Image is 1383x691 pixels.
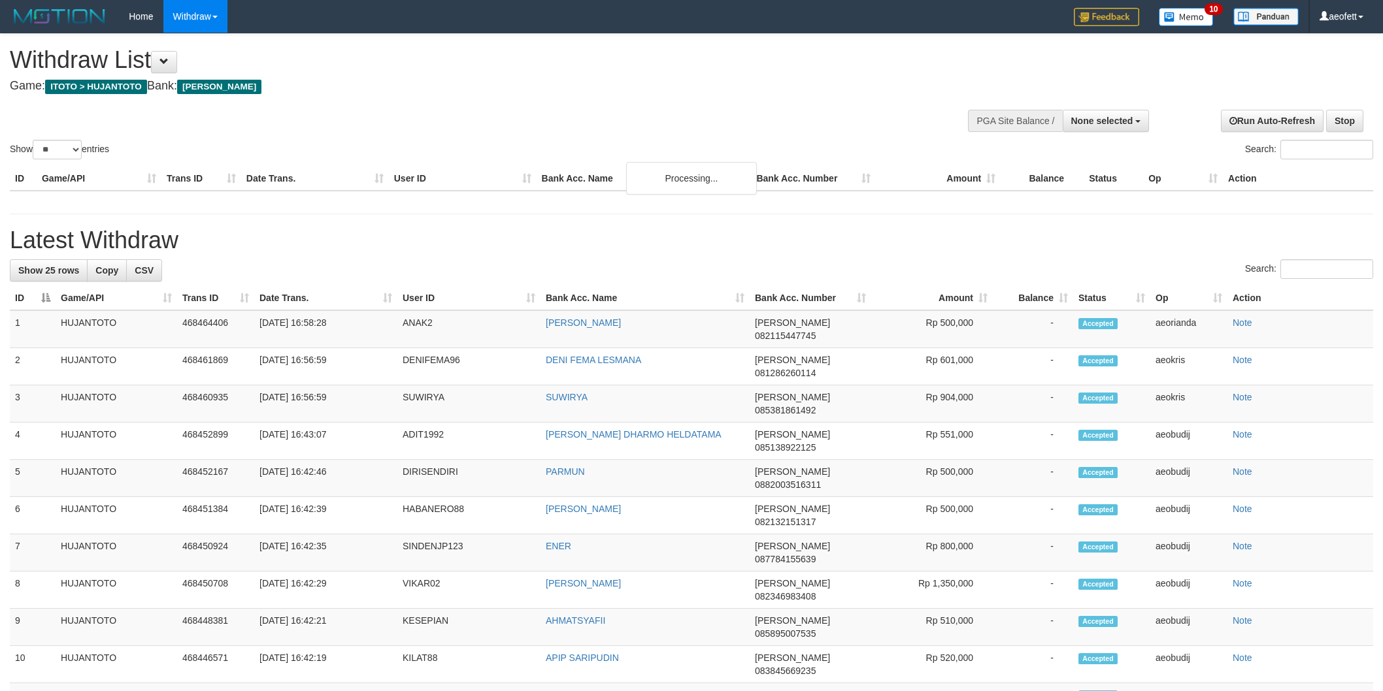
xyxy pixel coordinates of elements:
[755,479,821,490] span: Copy 0882003516311 to clipboard
[254,286,397,310] th: Date Trans.: activate to sort column ascending
[33,140,82,159] select: Showentries
[876,167,1001,191] th: Amount
[546,504,621,514] a: [PERSON_NAME]
[177,310,254,348] td: 468464406
[546,466,585,477] a: PARMUN
[755,317,830,328] span: [PERSON_NAME]
[871,646,993,683] td: Rp 520,000
[397,609,541,646] td: KESEPIAN
[755,615,830,626] span: [PERSON_NAME]
[1063,110,1150,132] button: None selected
[993,460,1073,497] td: -
[1245,140,1373,159] label: Search:
[755,517,816,527] span: Copy 082132151317 to clipboard
[126,259,162,281] a: CSV
[56,534,177,571] td: HUJANTOTO
[871,534,993,571] td: Rp 800,000
[1280,259,1373,279] input: Search:
[254,609,397,646] td: [DATE] 16:42:21
[871,385,993,423] td: Rp 904,000
[1078,541,1118,553] span: Accepted
[1150,423,1227,460] td: aeobudij
[397,286,541,310] th: User ID: activate to sort column ascending
[56,385,177,423] td: HUJANTOTO
[1233,541,1252,551] a: Note
[37,167,161,191] th: Game/API
[1078,579,1118,590] span: Accepted
[1074,8,1139,26] img: Feedback.jpg
[755,628,816,639] span: Copy 085895007535 to clipboard
[755,504,830,514] span: [PERSON_NAME]
[177,80,261,94] span: [PERSON_NAME]
[177,385,254,423] td: 468460935
[755,405,816,415] span: Copy 085381861492 to clipboard
[1150,310,1227,348] td: aeorianda
[254,571,397,609] td: [DATE] 16:42:29
[10,259,88,281] a: Show 25 rows
[993,571,1073,609] td: -
[1233,355,1252,365] a: Note
[1078,467,1118,478] span: Accepted
[755,392,830,402] span: [PERSON_NAME]
[177,609,254,646] td: 468448381
[45,80,147,94] span: ITOTO > HUJANTOTO
[546,392,588,402] a: SUWIRYA
[10,140,109,159] label: Show entries
[56,423,177,460] td: HUJANTOTO
[18,265,79,276] span: Show 25 rows
[546,578,621,588] a: [PERSON_NAME]
[546,355,641,365] a: DENI FEMA LESMANA
[1280,140,1373,159] input: Search:
[1073,286,1150,310] th: Status: activate to sort column ascending
[546,652,619,663] a: APIP SARIPUDIN
[397,460,541,497] td: DIRISENDIRI
[10,310,56,348] td: 1
[177,646,254,683] td: 468446571
[397,497,541,534] td: HABANERO88
[56,497,177,534] td: HUJANTOTO
[1159,8,1214,26] img: Button%20Memo.svg
[546,615,605,626] a: AHMATSYAFII
[755,355,830,365] span: [PERSON_NAME]
[177,460,254,497] td: 468452167
[755,591,816,602] span: Copy 082346983408 to clipboard
[1150,348,1227,385] td: aeokris
[751,167,876,191] th: Bank Acc. Number
[10,7,109,26] img: MOTION_logo.png
[177,571,254,609] td: 468450708
[161,167,241,191] th: Trans ID
[389,167,537,191] th: User ID
[993,385,1073,423] td: -
[1233,429,1252,440] a: Note
[546,541,571,551] a: ENER
[1078,653,1118,664] span: Accepted
[1233,8,1299,25] img: panduan.png
[56,460,177,497] td: HUJANTOTO
[541,286,750,310] th: Bank Acc. Name: activate to sort column ascending
[1245,259,1373,279] label: Search:
[755,578,830,588] span: [PERSON_NAME]
[254,497,397,534] td: [DATE] 16:42:39
[755,666,816,676] span: Copy 083845669235 to clipboard
[10,167,37,191] th: ID
[546,429,722,440] a: [PERSON_NAME] DHARMO HELDATAMA
[1001,167,1084,191] th: Balance
[56,348,177,385] td: HUJANTOTO
[1150,497,1227,534] td: aeobudij
[10,80,909,93] h4: Game: Bank:
[135,265,154,276] span: CSV
[177,497,254,534] td: 468451384
[1233,317,1252,328] a: Note
[993,348,1073,385] td: -
[755,330,816,341] span: Copy 082115447745 to clipboard
[177,348,254,385] td: 468461869
[1078,355,1118,366] span: Accepted
[1221,110,1324,132] a: Run Auto-Refresh
[10,227,1373,253] h1: Latest Withdraw
[1078,504,1118,515] span: Accepted
[397,423,541,460] td: ADIT1992
[56,286,177,310] th: Game/API: activate to sort column ascending
[1223,167,1373,191] th: Action
[1233,578,1252,588] a: Note
[871,497,993,534] td: Rp 500,000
